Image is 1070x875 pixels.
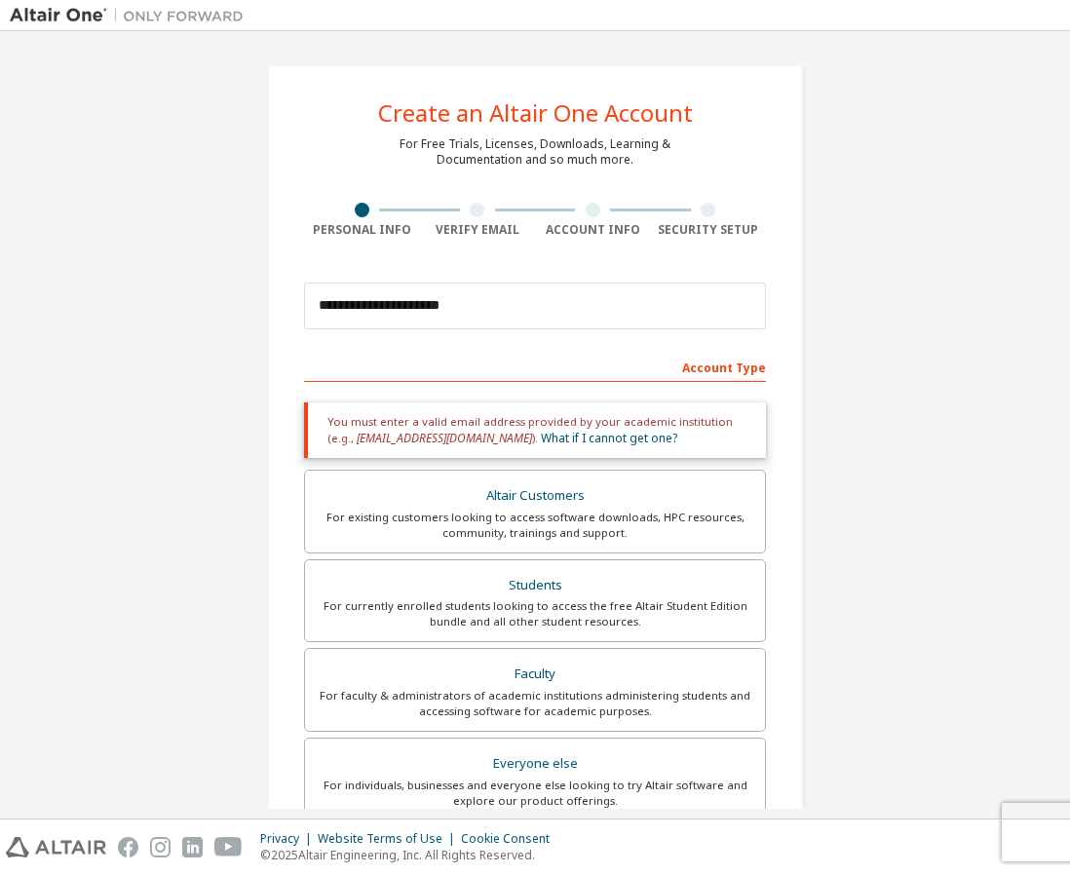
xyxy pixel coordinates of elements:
[317,778,753,809] div: For individuals, businesses and everyone else looking to try Altair software and explore our prod...
[304,351,766,382] div: Account Type
[6,837,106,857] img: altair_logo.svg
[357,430,532,446] span: [EMAIL_ADDRESS][DOMAIN_NAME]
[150,837,171,857] img: instagram.svg
[420,222,536,238] div: Verify Email
[541,430,677,446] a: What if I cannot get one?
[214,837,243,857] img: youtube.svg
[304,222,420,238] div: Personal Info
[378,101,693,125] div: Create an Altair One Account
[317,510,753,541] div: For existing customers looking to access software downloads, HPC resources, community, trainings ...
[317,598,753,629] div: For currently enrolled students looking to access the free Altair Student Edition bundle and all ...
[461,831,561,847] div: Cookie Consent
[317,572,753,599] div: Students
[260,847,561,863] p: © 2025 Altair Engineering, Inc. All Rights Reserved.
[260,831,318,847] div: Privacy
[182,837,203,857] img: linkedin.svg
[317,482,753,510] div: Altair Customers
[317,661,753,688] div: Faculty
[317,750,753,778] div: Everyone else
[535,222,651,238] div: Account Info
[400,136,670,168] div: For Free Trials, Licenses, Downloads, Learning & Documentation and so much more.
[317,688,753,719] div: For faculty & administrators of academic institutions administering students and accessing softwa...
[651,222,767,238] div: Security Setup
[10,6,253,25] img: Altair One
[318,831,461,847] div: Website Terms of Use
[304,402,766,458] div: You must enter a valid email address provided by your academic institution (e.g., ).
[118,837,138,857] img: facebook.svg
